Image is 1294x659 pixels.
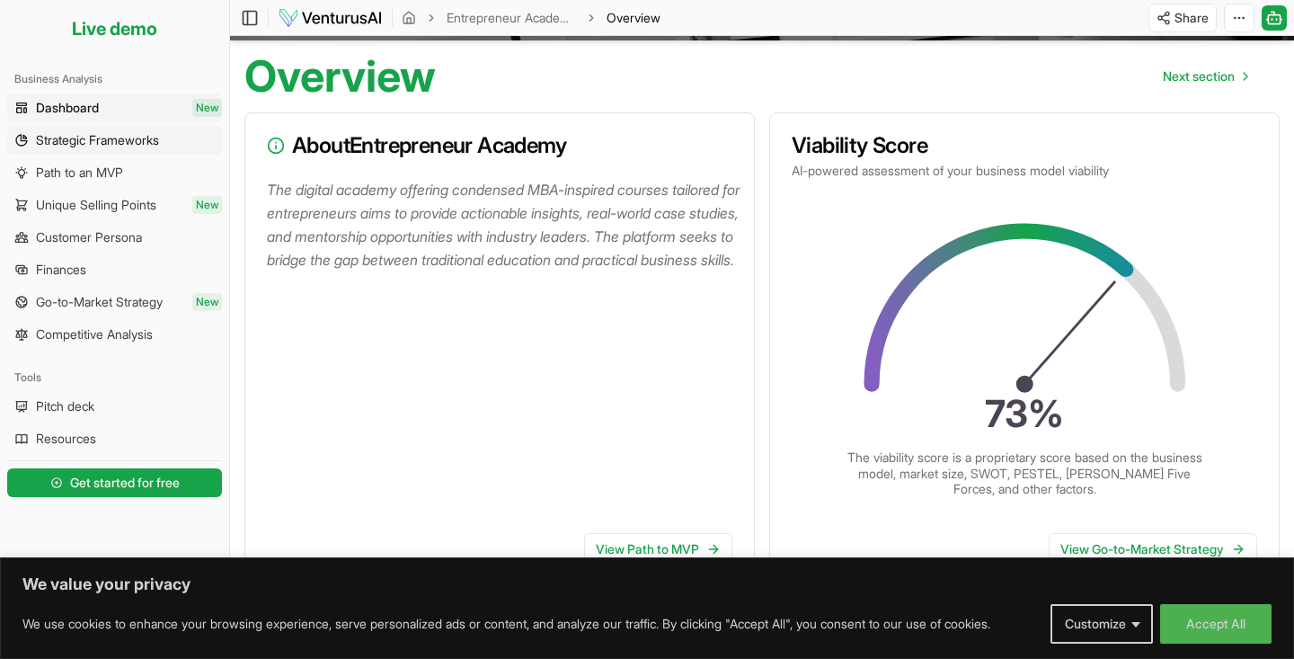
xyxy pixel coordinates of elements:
[192,293,222,311] span: New
[792,162,1257,180] p: AI-powered assessment of your business model viability
[244,55,436,98] h1: Overview
[584,533,732,565] a: View Path to MVP
[36,164,123,182] span: Path to an MVP
[7,392,222,421] a: Pitch deck
[36,293,163,311] span: Go-to-Market Strategy
[845,450,1204,497] p: The viability score is a proprietary score based on the business model, market size, SWOT, PESTEL...
[402,9,660,27] nav: breadcrumb
[447,9,576,27] a: Entrepreneur Academy
[36,131,159,149] span: Strategic Frameworks
[7,363,222,392] div: Tools
[1148,58,1262,94] a: Go to next page
[7,320,222,349] a: Competitive Analysis
[7,255,222,284] a: Finances
[7,288,222,316] a: Go-to-Market StrategyNew
[985,391,1064,436] text: 73 %
[1148,4,1217,32] button: Share
[36,261,86,279] span: Finances
[7,465,222,501] a: Get started for free
[36,397,94,415] span: Pitch deck
[7,65,222,94] div: Business Analysis
[267,178,740,272] p: The digital academy offering condensed MBA-inspired courses tailored for entrepreneurs aims to pr...
[1160,604,1272,644] button: Accept All
[36,196,156,214] span: Unique Selling Points
[36,430,96,448] span: Resources
[278,7,383,29] img: logo
[192,99,222,117] span: New
[7,191,222,219] a: Unique Selling PointsNew
[1174,9,1209,27] span: Share
[792,135,1257,156] h3: Viability Score
[7,94,222,122] a: DashboardNew
[7,158,222,187] a: Path to an MVP
[36,99,99,117] span: Dashboard
[22,574,1272,595] p: We value your privacy
[7,468,222,497] button: Get started for free
[192,196,222,214] span: New
[7,126,222,155] a: Strategic Frameworks
[1050,604,1153,644] button: Customize
[36,228,142,246] span: Customer Persona
[36,325,153,343] span: Competitive Analysis
[7,424,222,453] a: Resources
[1049,533,1257,565] a: View Go-to-Market Strategy
[607,9,660,27] span: Overview
[22,613,990,635] p: We use cookies to enhance your browsing experience, serve personalized ads or content, and analyz...
[1148,58,1262,94] nav: pagination
[267,135,732,156] h3: About Entrepreneur Academy
[70,474,180,492] span: Get started for free
[7,223,222,252] a: Customer Persona
[1163,67,1235,85] span: Next section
